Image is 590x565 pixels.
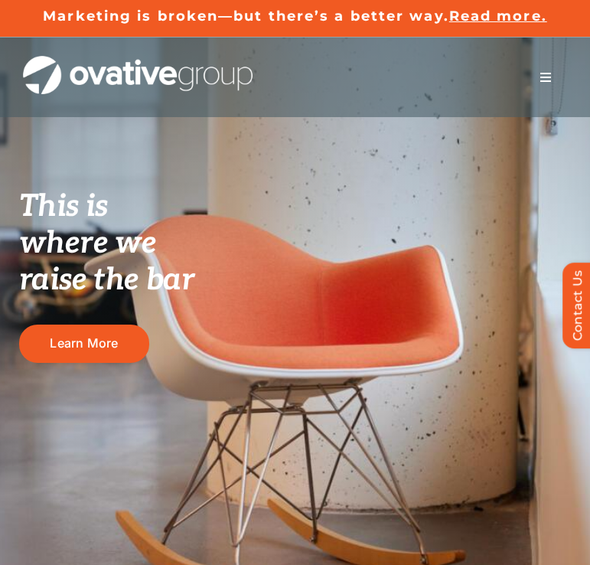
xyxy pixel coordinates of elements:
a: OG_Full_horizontal_WHT [23,54,253,69]
span: This is [19,188,108,225]
a: Learn More [19,325,149,362]
span: Learn More [50,336,118,351]
a: Read more. [449,8,547,24]
a: Marketing is broken—but there’s a better way. [43,8,449,24]
span: where we raise the bar [19,225,194,299]
nav: Menu [524,62,567,93]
